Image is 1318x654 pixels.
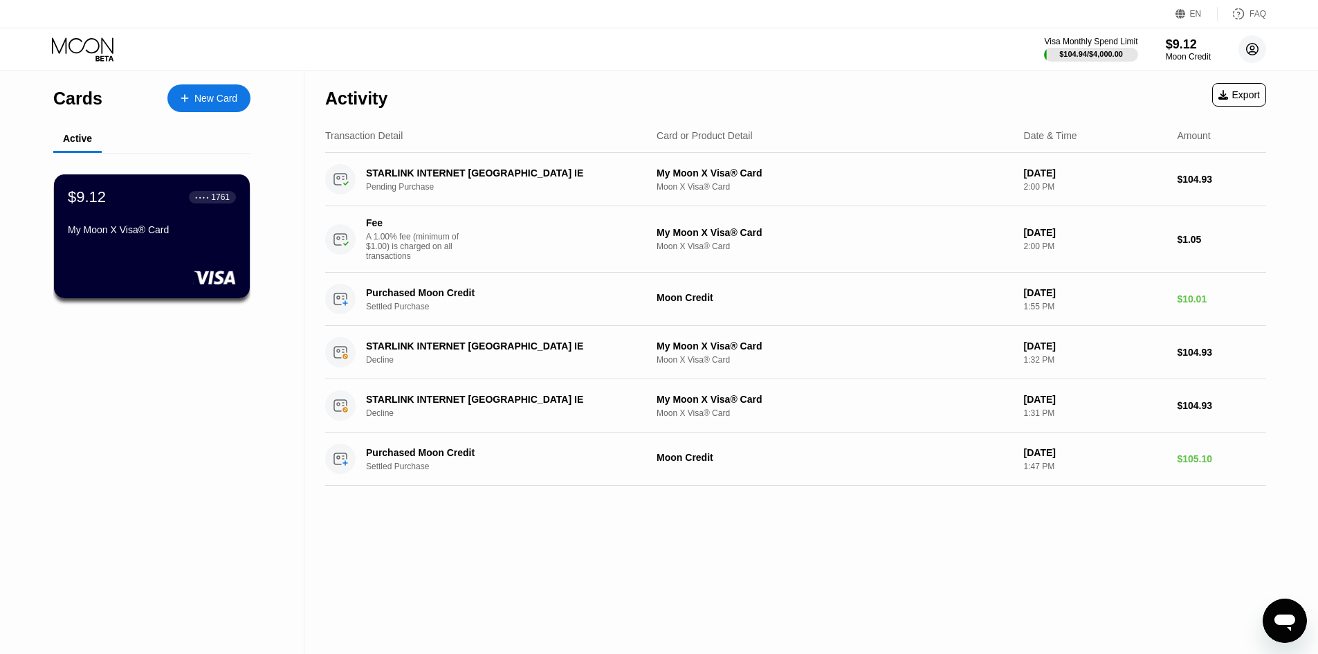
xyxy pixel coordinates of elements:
[325,89,387,109] div: Activity
[366,287,634,298] div: Purchased Moon Credit
[657,452,1013,463] div: Moon Credit
[325,379,1266,433] div: STARLINK INTERNET [GEOGRAPHIC_DATA] IEDeclineMy Moon X Visa® CardMoon X Visa® Card[DATE]1:31 PM$1...
[366,447,634,458] div: Purchased Moon Credit
[657,182,1013,192] div: Moon X Visa® Card
[1177,174,1266,185] div: $104.93
[1166,37,1211,52] div: $9.12
[1024,408,1166,418] div: 1:31 PM
[657,355,1013,365] div: Moon X Visa® Card
[1175,7,1218,21] div: EN
[1177,130,1210,141] div: Amount
[1218,7,1266,21] div: FAQ
[325,153,1266,206] div: STARLINK INTERNET [GEOGRAPHIC_DATA] IEPending PurchaseMy Moon X Visa® CardMoon X Visa® Card[DATE]...
[1177,293,1266,305] div: $10.01
[366,462,655,471] div: Settled Purchase
[1024,167,1166,179] div: [DATE]
[1024,394,1166,405] div: [DATE]
[325,433,1266,486] div: Purchased Moon CreditSettled PurchaseMoon Credit[DATE]1:47 PM$105.10
[657,408,1013,418] div: Moon X Visa® Card
[1024,447,1166,458] div: [DATE]
[1044,37,1137,62] div: Visa Monthly Spend Limit$104.94/$4,000.00
[1024,182,1166,192] div: 2:00 PM
[1177,453,1266,464] div: $105.10
[53,89,102,109] div: Cards
[54,174,250,298] div: $9.12● ● ● ●1761My Moon X Visa® Card
[68,224,236,235] div: My Moon X Visa® Card
[1212,83,1266,107] div: Export
[657,394,1013,405] div: My Moon X Visa® Card
[657,242,1013,251] div: Moon X Visa® Card
[195,195,209,199] div: ● ● ● ●
[1166,37,1211,62] div: $9.12Moon Credit
[657,130,753,141] div: Card or Product Detail
[1250,9,1266,19] div: FAQ
[63,133,92,144] div: Active
[167,84,250,112] div: New Card
[657,167,1013,179] div: My Moon X Visa® Card
[1024,227,1166,238] div: [DATE]
[1024,462,1166,471] div: 1:47 PM
[194,93,237,105] div: New Card
[366,394,634,405] div: STARLINK INTERNET [GEOGRAPHIC_DATA] IE
[1177,400,1266,411] div: $104.93
[1177,347,1266,358] div: $104.93
[325,273,1266,326] div: Purchased Moon CreditSettled PurchaseMoon Credit[DATE]1:55 PM$10.01
[366,217,463,228] div: Fee
[325,130,403,141] div: Transaction Detail
[1024,302,1166,311] div: 1:55 PM
[1044,37,1137,46] div: Visa Monthly Spend Limit
[657,340,1013,352] div: My Moon X Visa® Card
[1024,242,1166,251] div: 2:00 PM
[366,408,655,418] div: Decline
[1024,355,1166,365] div: 1:32 PM
[1024,130,1077,141] div: Date & Time
[366,232,470,261] div: A 1.00% fee (minimum of $1.00) is charged on all transactions
[325,206,1266,273] div: FeeA 1.00% fee (minimum of $1.00) is charged on all transactionsMy Moon X Visa® CardMoon X Visa® ...
[366,182,655,192] div: Pending Purchase
[366,167,634,179] div: STARLINK INTERNET [GEOGRAPHIC_DATA] IE
[1024,287,1166,298] div: [DATE]
[1024,340,1166,352] div: [DATE]
[366,340,634,352] div: STARLINK INTERNET [GEOGRAPHIC_DATA] IE
[1263,599,1307,643] iframe: Button to launch messaging window
[68,188,106,206] div: $9.12
[366,355,655,365] div: Decline
[211,192,230,202] div: 1761
[325,326,1266,379] div: STARLINK INTERNET [GEOGRAPHIC_DATA] IEDeclineMy Moon X Visa® CardMoon X Visa® Card[DATE]1:32 PM$1...
[1059,50,1123,58] div: $104.94 / $4,000.00
[1166,52,1211,62] div: Moon Credit
[1190,9,1202,19] div: EN
[657,292,1013,303] div: Moon Credit
[657,227,1013,238] div: My Moon X Visa® Card
[366,302,655,311] div: Settled Purchase
[1177,234,1266,245] div: $1.05
[1218,89,1260,100] div: Export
